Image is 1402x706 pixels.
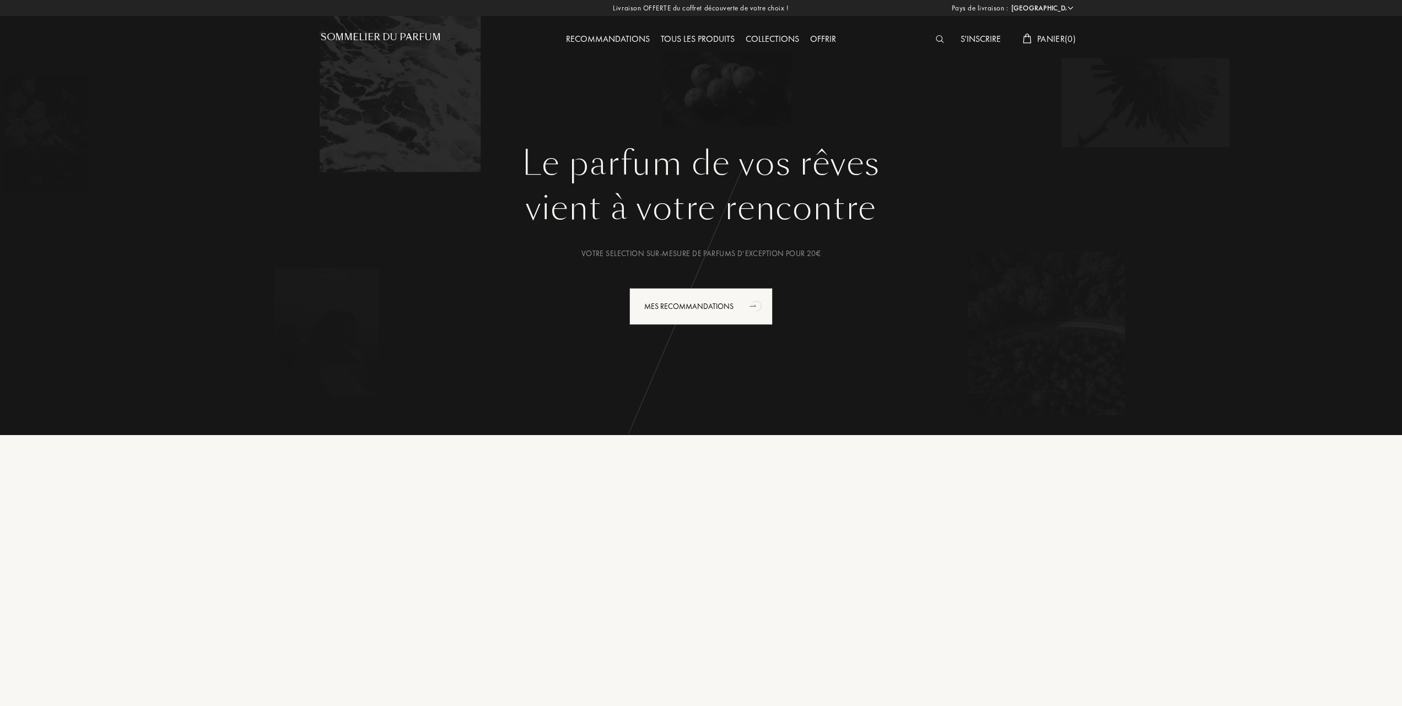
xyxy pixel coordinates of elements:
[621,288,781,325] a: Mes Recommandationsanimation
[746,295,768,317] div: animation
[805,33,842,45] a: Offrir
[329,183,1073,233] div: vient à votre rencontre
[560,33,655,45] a: Recommandations
[321,32,441,47] a: Sommelier du Parfum
[329,144,1073,183] h1: Le parfum de vos rêves
[1066,4,1075,12] img: arrow_w.png
[321,32,441,42] h1: Sommelier du Parfum
[655,32,740,47] div: Tous les produits
[955,33,1006,45] a: S'inscrire
[936,35,944,43] img: search_icn_white.svg
[740,32,805,47] div: Collections
[629,288,773,325] div: Mes Recommandations
[955,32,1006,47] div: S'inscrire
[329,248,1073,259] div: Votre selection sur-mesure de parfums d’exception pour 20€
[952,3,1009,14] span: Pays de livraison :
[560,32,655,47] div: Recommandations
[740,33,805,45] a: Collections
[805,32,842,47] div: Offrir
[655,33,740,45] a: Tous les produits
[1023,34,1032,44] img: cart_white.svg
[1037,33,1076,45] span: Panier ( 0 )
